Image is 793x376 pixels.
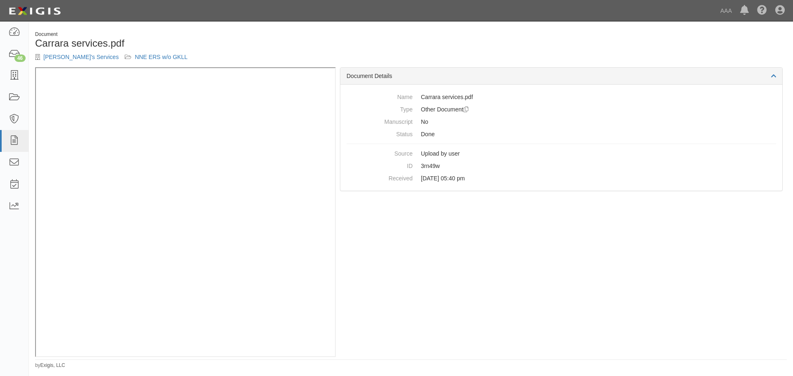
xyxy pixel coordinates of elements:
img: logo-5460c22ac91f19d4615b14bd174203de0afe785f0fc80cf4dbbc73dc1793850b.png [6,4,63,19]
dd: No [347,116,776,128]
dt: Name [347,91,413,101]
a: AAA [716,2,736,19]
dd: Upload by user [347,147,776,160]
dt: Received [347,172,413,182]
a: NNE ERS w/o GKLL [135,54,188,60]
dt: Type [347,103,413,114]
dd: Done [347,128,776,140]
dd: 3rn49w [347,160,776,172]
dd: [DATE] 05:40 pm [347,172,776,184]
dt: Manuscript [347,116,413,126]
div: Document Details [340,68,782,85]
a: [PERSON_NAME]'s Services [43,54,119,60]
dd: Carrara services.pdf [347,91,776,103]
dt: Status [347,128,413,138]
dt: Source [347,147,413,158]
i: Help Center - Complianz [757,6,767,16]
h1: Carrara services.pdf [35,38,405,49]
dd: Other Document [347,103,776,116]
small: by [35,362,65,369]
dt: ID [347,160,413,170]
i: Duplicate [463,107,468,113]
div: 46 [14,54,26,62]
a: Exigis, LLC [40,362,65,368]
div: Document [35,31,405,38]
